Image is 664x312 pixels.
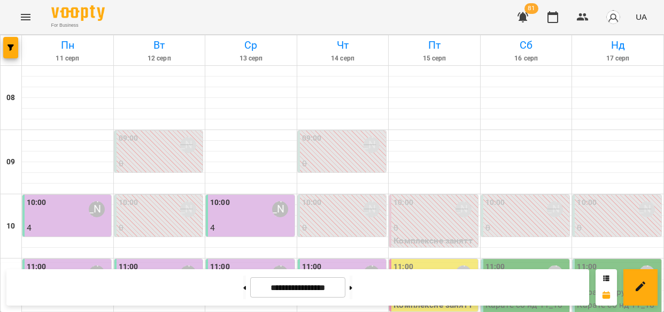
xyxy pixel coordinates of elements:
p: 4 [210,222,292,234]
div: Шустер Катерина [180,137,196,153]
label: 11:00 [393,261,413,273]
h6: Пн [24,37,112,54]
h6: Нд [574,37,662,54]
p: Ранній Розвиток ( груповий ) (РР вт чт 9_00) [119,170,201,208]
p: Ранній Розвиток ( груповий ) (РР вт чт 10_00) [302,234,384,272]
button: UA [631,7,651,27]
h6: Пт [390,37,478,54]
label: 09:00 [302,133,322,144]
p: 0 [119,222,201,234]
p: Комплексне заняття з РР [393,234,476,260]
div: Шустер Катерина [272,201,288,217]
h6: 15 серп [390,54,478,64]
label: 11:00 [210,261,230,273]
p: Ранній Розвиток ( груповий ) (РР вт чт 9_00) [302,170,384,208]
h6: 08 [6,92,15,104]
label: 10:00 [210,197,230,209]
h6: 16 серп [482,54,570,64]
img: Voopty Logo [51,5,105,21]
p: 0 [485,222,568,234]
label: 10:00 [27,197,47,209]
label: 10:00 [577,197,597,209]
h6: 12 серп [115,54,204,64]
h6: 10 [6,220,15,232]
button: Menu [13,4,38,30]
span: 81 [524,3,538,14]
h6: 14 серп [299,54,387,64]
label: 11:00 [119,261,138,273]
label: 10:00 [485,197,505,209]
h6: Сб [482,37,570,54]
span: For Business [51,22,105,29]
label: 11:00 [302,261,322,273]
p: 0 [577,222,659,234]
p: Карате ( груповий ) [577,234,659,247]
div: Шустер Катерина [89,201,105,217]
p: 4 [27,222,109,234]
p: 0 [393,222,476,234]
div: Шустер Катерина [364,201,380,217]
p: Ранній Розвиток ( груповий ) (ранній розвиток груп1) [27,234,109,272]
label: 09:00 [119,133,138,144]
h6: 17 серп [574,54,662,64]
p: 0 [302,222,384,234]
label: 11:00 [27,261,47,273]
h6: 09 [6,156,15,168]
p: 0 [119,157,201,170]
h6: 11 серп [24,54,112,64]
span: UA [636,11,647,22]
div: Шустер Катерина [364,137,380,153]
div: Шустер Катерина [180,201,196,217]
label: 10:00 [119,197,138,209]
div: Шустер Катерина [455,201,472,217]
h6: Чт [299,37,387,54]
p: Ранній Розвиток ( груповий ) (РР вт чт 10_00) [119,234,201,272]
p: 0 [302,157,384,170]
p: Ранній Розвиток ( груповий ) (ранній розвиток груп1) [210,234,292,272]
div: Киричко Тарас [639,201,655,217]
label: 11:00 [577,261,597,273]
h6: 13 серп [207,54,295,64]
label: 10:00 [393,197,413,209]
div: Киричко Тарас [547,201,563,217]
label: 11:00 [485,261,505,273]
label: 10:00 [302,197,322,209]
img: avatar_s.png [606,10,621,25]
h6: Ср [207,37,295,54]
h6: Вт [115,37,204,54]
p: Карате ( груповий ) [485,234,568,247]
